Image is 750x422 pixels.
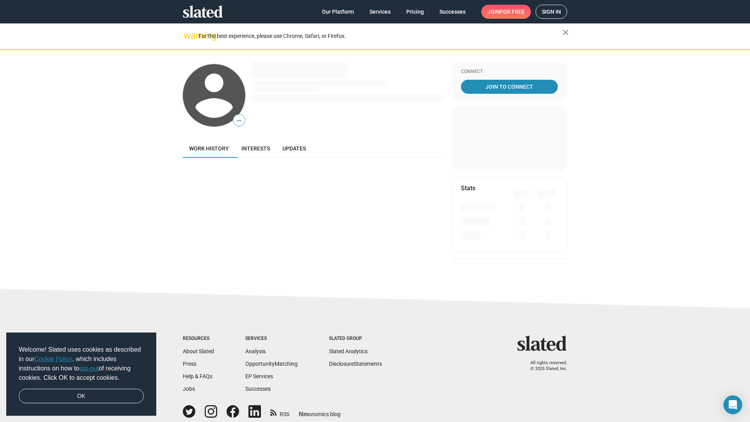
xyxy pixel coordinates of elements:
[183,336,214,342] div: Resources
[329,348,368,354] a: Slated Analytics
[79,365,99,372] a: opt-out
[561,28,570,37] mat-icon: close
[329,336,382,342] div: Slated Group
[542,5,561,18] span: Sign in
[235,139,276,158] a: Interests
[270,406,289,418] a: RSS
[245,348,266,354] a: Analysis
[183,348,214,354] a: About Slated
[241,145,270,152] span: Interests
[487,5,525,19] span: Join
[462,80,556,94] span: Join To Connect
[183,139,235,158] a: Work history
[461,69,558,75] div: Connect
[322,5,354,19] span: Our Platform
[299,411,308,417] span: film
[276,139,312,158] a: Updates
[245,373,273,379] a: EP Services
[522,360,567,372] p: All rights reserved. © 2025 Slated, Inc.
[184,31,193,40] mat-icon: warning
[183,386,195,392] a: Jobs
[183,373,212,379] a: Help & FAQs
[198,31,562,41] div: For the best experience, please use Chrome, Safari, or Firefox.
[19,389,144,404] a: dismiss cookie message
[6,333,156,416] div: cookieconsent
[329,361,382,367] a: DisclosureStatements
[316,5,360,19] a: Our Platform
[189,145,229,152] span: Work history
[282,145,306,152] span: Updates
[433,5,472,19] a: Successes
[233,116,245,126] span: —
[406,5,424,19] span: Pricing
[439,5,466,19] span: Successes
[183,361,196,367] a: Press
[19,345,144,383] span: Welcome! Slated uses cookies as described in our , which includes instructions on how to of recei...
[500,5,525,19] span: for free
[245,336,298,342] div: Services
[723,395,742,414] div: Open Intercom Messenger
[245,361,298,367] a: OpportunityMatching
[461,184,475,192] mat-card-title: Stats
[536,5,567,19] a: Sign in
[363,5,397,19] a: Services
[370,5,391,19] span: Services
[299,404,341,418] a: filmonomics blog
[34,356,72,362] a: Cookie Policy
[400,5,430,19] a: Pricing
[245,386,271,392] a: Successes
[461,80,558,94] a: Join To Connect
[481,5,531,19] a: Joinfor free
